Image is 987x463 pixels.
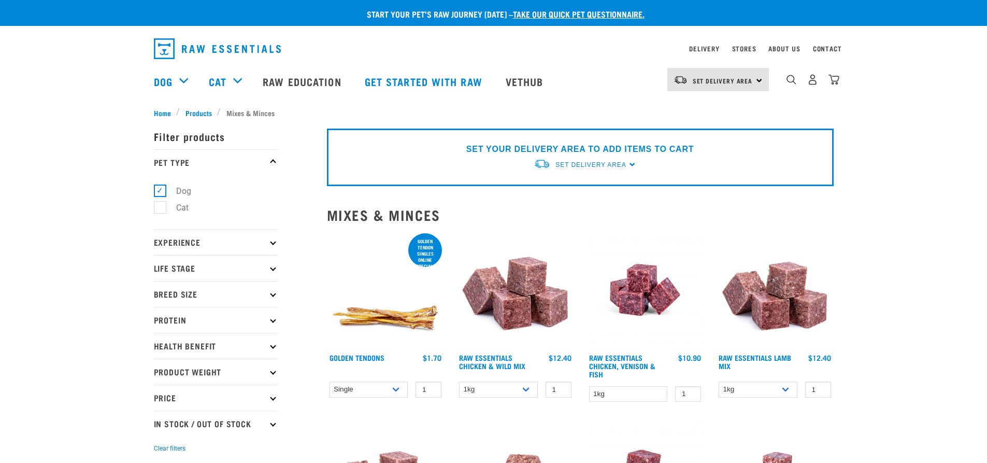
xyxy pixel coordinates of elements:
[154,359,278,385] p: Product Weight
[154,385,278,411] p: Price
[209,74,226,89] a: Cat
[180,107,217,118] a: Products
[154,107,177,118] a: Home
[674,75,688,85] img: van-moving.png
[146,34,842,63] nav: dropdown navigation
[678,354,701,362] div: $10.90
[546,382,571,398] input: 1
[154,107,834,118] nav: breadcrumbs
[732,47,756,50] a: Stores
[160,201,193,214] label: Cat
[423,354,441,362] div: $1.70
[154,307,278,333] p: Protein
[675,386,701,402] input: 1
[549,354,571,362] div: $12.40
[495,61,556,102] a: Vethub
[185,107,212,118] span: Products
[327,207,834,223] h2: Mixes & Minces
[154,281,278,307] p: Breed Size
[456,231,574,349] img: Pile Of Cubed Chicken Wild Meat Mix
[719,356,791,368] a: Raw Essentials Lamb Mix
[786,75,796,85] img: home-icon-1@2x.png
[154,333,278,359] p: Health Benefit
[587,231,704,349] img: Chicken Venison mix 1655
[330,356,384,359] a: Golden Tendons
[354,61,495,102] a: Get started with Raw
[154,38,281,59] img: Raw Essentials Logo
[252,61,354,102] a: Raw Education
[513,11,645,16] a: take our quick pet questionnaire.
[459,356,525,368] a: Raw Essentials Chicken & Wild Mix
[805,382,831,398] input: 1
[160,185,195,198] label: Dog
[534,159,550,170] img: van-moving.png
[813,47,842,50] a: Contact
[154,123,278,149] p: Filter products
[154,411,278,437] p: In Stock / Out Of Stock
[768,47,800,50] a: About Us
[828,74,839,85] img: home-icon@2x.png
[327,231,445,349] img: 1293 Golden Tendons 01
[808,354,831,362] div: $12.40
[555,161,626,169] span: Set Delivery Area
[589,356,655,376] a: Raw Essentials Chicken, Venison & Fish
[154,107,171,118] span: Home
[154,444,185,453] button: Clear filters
[408,233,442,274] div: Golden Tendon singles online special!
[416,382,441,398] input: 1
[154,229,278,255] p: Experience
[807,74,818,85] img: user.png
[154,255,278,281] p: Life Stage
[154,149,278,175] p: Pet Type
[689,47,719,50] a: Delivery
[716,231,834,349] img: ?1041 RE Lamb Mix 01
[693,79,753,82] span: Set Delivery Area
[154,74,173,89] a: Dog
[466,143,694,156] p: SET YOUR DELIVERY AREA TO ADD ITEMS TO CART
